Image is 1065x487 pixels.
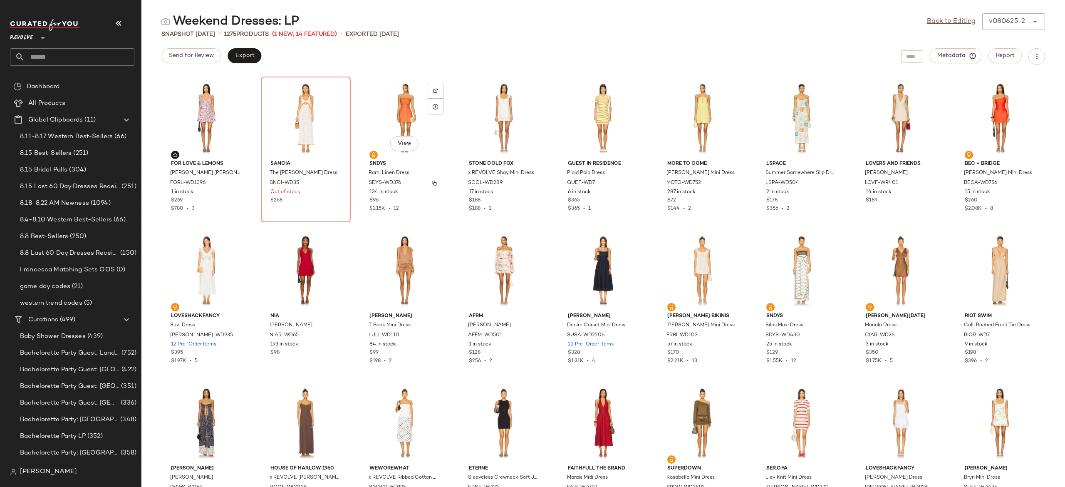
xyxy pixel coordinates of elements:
span: 84 in stock [369,341,396,348]
span: 4 [592,358,595,364]
img: svg%3e [371,152,376,157]
span: SDYS-WD376 [369,179,401,187]
img: svg%3e [966,152,971,157]
span: 287 in stock [667,189,696,196]
span: 8.8 Last 60 Day Dresses Receipts Best-Sellers [20,248,119,258]
img: LSPA-WD504_V1.jpg [760,80,844,157]
span: NIAR-WD65 [270,332,299,339]
img: SERR-WD272_V1.jpg [760,384,844,462]
span: (21) [70,282,83,291]
span: SER.O.YA [766,465,837,472]
span: Eterne [469,465,540,472]
span: • [381,358,389,364]
span: $328 [568,349,580,357]
img: RIOR-WD7_V1.jpg [958,232,1042,309]
span: 13 [692,358,697,364]
img: cfy_white_logo.C9jOOHJF.svg [10,19,81,31]
span: (250) [68,232,86,241]
span: $188 [469,206,480,211]
button: Metadata [930,48,982,63]
img: FRBI-WD103_V1.jpg [661,232,745,309]
img: FAIB-WD792_V1.jpg [561,384,645,462]
span: Bec + Bridge [965,160,1035,168]
span: western trend codes [20,298,82,308]
span: $780 [171,206,183,211]
span: [PERSON_NAME] Mini Dress [964,169,1032,177]
span: $2.21K [667,358,684,364]
span: • [481,358,489,364]
span: 14 in stock [866,189,892,196]
span: 3 [192,206,195,211]
span: • [778,206,787,211]
span: LSPACE [766,160,837,168]
span: $72 [667,197,676,204]
span: (66) [112,215,126,225]
div: Products [224,30,269,39]
span: • [584,358,592,364]
span: $1.97K [171,358,186,364]
span: $365 [568,206,580,211]
span: 3 in stock [866,341,889,348]
span: $144 [667,206,680,211]
span: Suvi Dress [170,322,195,329]
span: Bachelorette Party Guest: Landing Page [20,348,120,358]
span: Sleeveless Crewneck Soft Jersey Mini Dress [468,474,539,482]
span: (1094) [89,199,111,208]
span: MOTO-WD752 [666,179,701,187]
span: (358) [119,448,136,458]
span: Report [996,52,1015,59]
span: Baby Shower Dresses [20,332,86,341]
span: (336) [119,398,136,408]
span: [PERSON_NAME] [965,465,1035,472]
span: 134 in stock [369,189,398,196]
span: Bachelorette Party: [GEOGRAPHIC_DATA] [20,415,119,425]
span: [PERSON_NAME][DATE] [866,313,936,320]
span: Export [235,52,254,59]
span: Curations [28,315,58,325]
span: [PERSON_NAME]-WD935 [170,332,233,339]
span: SNCI-WD35 [270,179,299,187]
span: [PERSON_NAME] Bikinis [667,313,738,320]
span: $1.31K [568,358,584,364]
span: • [783,358,791,364]
span: LOVF-WR401 [865,179,898,187]
span: Bachelorette Party Guest: [GEOGRAPHIC_DATA] [20,398,119,408]
span: x REVOLVE [PERSON_NAME] Maxi Dress [270,474,340,482]
span: • [480,206,489,211]
span: [PERSON_NAME] Mini Dress [666,169,735,177]
img: SDYS-WD376_V1.jpg [363,80,447,157]
span: Manolo Dress [865,322,897,329]
span: $1.75K [866,358,882,364]
span: View [397,140,411,147]
span: superdown [667,465,738,472]
span: For Love & Lemons [171,160,242,168]
img: LESH-WD936_V1.jpg [859,384,943,462]
span: Out of stock [270,189,300,196]
span: (251) [120,182,136,191]
span: 15 in stock [965,189,990,196]
span: T Back Mini Dress [369,322,411,329]
span: 12 [394,206,399,211]
span: Global Clipboards [28,115,83,125]
span: [PERSON_NAME] [865,169,908,177]
img: SNCI-WD35_V1.jpg [264,80,348,157]
span: (0) [115,265,125,275]
img: FORL-WD1396_V1.jpg [164,80,248,157]
img: svg%3e [10,469,17,475]
span: Bachelorette Party Guest: [GEOGRAPHIC_DATA] [20,365,120,375]
img: HOOF-WD1128_V1.jpg [264,384,348,462]
span: 17 in stock [469,189,493,196]
span: (752) [120,348,136,358]
span: 25 in stock [766,341,792,348]
span: MORE TO COME [667,160,738,168]
img: WWWR-WD195_V1.jpg [363,384,447,462]
span: $269 [171,197,183,204]
div: v080625-2 [989,17,1025,27]
span: x REVOLVE Ribbed Cotton Midi Dress [369,474,439,482]
span: AFRM [469,313,540,320]
span: (422) [120,365,136,375]
span: $1.55K [766,358,783,364]
span: 1 in stock [171,189,193,196]
span: • [340,29,342,39]
span: [PERSON_NAME] [PERSON_NAME] Mini Dress [170,169,241,177]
